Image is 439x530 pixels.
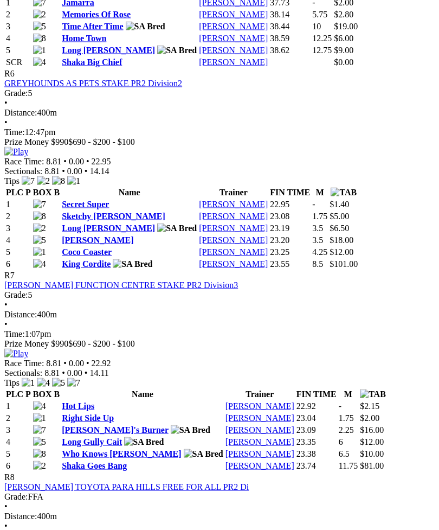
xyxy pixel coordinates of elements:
[312,200,315,209] text: -
[338,389,358,400] th: M
[4,502,8,511] span: •
[334,58,353,67] span: $0.00
[37,378,50,388] img: 4
[33,188,52,197] span: BOX
[61,187,197,198] th: Name
[199,46,268,55] a: [PERSON_NAME]
[330,235,353,245] span: $18.00
[296,449,337,459] td: 23.38
[33,224,46,233] img: 2
[62,34,106,43] a: Home Town
[5,425,31,436] td: 3
[62,235,133,245] a: [PERSON_NAME]
[171,425,210,435] img: SA Bred
[199,200,268,209] a: [PERSON_NAME]
[4,157,44,166] span: Race Time:
[4,492,28,501] span: Grade:
[33,259,46,269] img: 4
[5,45,31,56] td: 5
[63,157,67,166] span: •
[89,167,109,176] span: 14.14
[4,167,42,176] span: Sectionals:
[113,259,152,269] img: SA Bred
[4,137,435,147] div: Prize Money $990
[199,247,268,257] a: [PERSON_NAME]
[5,401,31,412] td: 1
[62,437,122,446] a: Long Gully Cait
[62,247,112,257] a: Coco Coaster
[334,22,358,31] span: $19.00
[5,211,31,222] td: 2
[54,188,60,197] span: B
[62,413,114,423] a: Right Side Up
[5,199,31,210] td: 1
[4,349,28,359] img: Play
[25,188,31,197] span: P
[339,413,354,423] text: 1.75
[312,259,323,269] text: 8.5
[37,176,50,186] img: 2
[339,449,350,458] text: 6.5
[312,10,327,19] text: 5.75
[4,472,15,482] span: R8
[269,235,311,246] td: 23.20
[85,167,88,176] span: •
[296,389,337,400] th: FIN TIME
[199,10,268,19] a: [PERSON_NAME]
[86,359,89,368] span: •
[5,259,31,270] td: 6
[4,147,28,157] img: Play
[5,413,31,424] td: 2
[4,378,20,387] span: Tips
[199,34,268,43] a: [PERSON_NAME]
[199,58,268,67] a: [PERSON_NAME]
[4,512,435,521] div: 400m
[89,368,108,378] span: 14.11
[199,235,268,245] a: [PERSON_NAME]
[184,449,223,459] img: SA Bred
[4,310,37,319] span: Distance:
[33,58,46,67] img: 4
[312,187,328,198] th: M
[5,57,31,68] td: SCR
[62,259,111,269] a: King Cordite
[4,88,28,98] span: Grade:
[312,224,323,233] text: 3.5
[4,300,8,309] span: •
[62,10,131,19] a: Memories Of Rose
[33,247,46,257] img: 1
[85,368,88,378] span: •
[4,280,238,290] a: [PERSON_NAME] FUNCTION CENTRE STAKE PR2 Division3
[92,359,111,368] span: 22.92
[6,389,23,399] span: PLC
[5,247,31,258] td: 5
[33,413,46,423] img: 1
[269,247,311,258] td: 23.25
[22,378,35,388] img: 1
[67,378,80,388] img: 7
[4,88,435,98] div: 5
[4,359,44,368] span: Race Time:
[199,224,268,233] a: [PERSON_NAME]
[339,461,358,470] text: 11.75
[4,127,435,137] div: 12:47pm
[360,425,384,435] span: $16.00
[62,461,127,470] a: Shaka Goes Bang
[225,425,294,435] a: [PERSON_NAME]
[44,368,60,378] span: 8.81
[312,46,332,55] text: 12.75
[5,437,31,448] td: 4
[33,10,46,20] img: 2
[330,259,358,269] span: $101.00
[61,389,224,400] th: Name
[124,437,164,447] img: SA Bred
[334,34,353,43] span: $6.00
[269,33,311,44] td: 38.59
[199,259,268,269] a: [PERSON_NAME]
[25,389,31,399] span: P
[296,413,337,424] td: 23.04
[225,437,294,446] a: [PERSON_NAME]
[22,176,35,186] img: 7
[225,413,294,423] a: [PERSON_NAME]
[296,437,337,448] td: 23.35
